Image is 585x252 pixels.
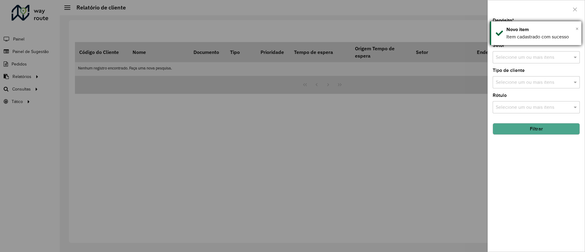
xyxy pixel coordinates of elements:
button: Filtrar [493,123,580,135]
div: Novo item [506,26,577,33]
label: Rótulo [493,92,507,99]
label: Setor [493,42,505,49]
label: Depósito [493,17,514,24]
button: Close [576,24,579,33]
span: × [576,25,579,32]
label: Tipo de cliente [493,67,525,74]
div: Item cadastrado com sucesso [506,33,577,41]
